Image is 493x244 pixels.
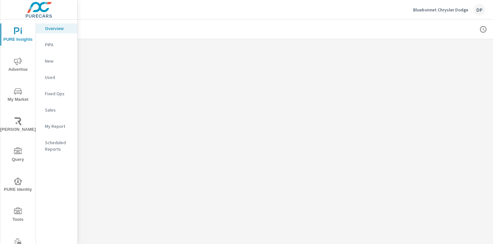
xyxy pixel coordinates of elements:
p: Fixed Ops [45,90,72,97]
span: Advertise [2,57,34,73]
p: New [45,58,72,64]
span: PURE Insights [2,27,34,43]
span: Tools [2,207,34,223]
div: My Report [36,121,77,131]
p: PIPA [45,41,72,48]
p: Scheduled Reports [45,139,72,152]
div: Fixed Ops [36,89,77,99]
div: PIPA [36,40,77,50]
span: [PERSON_NAME] [2,117,34,133]
div: Sales [36,105,77,115]
span: My Market [2,87,34,103]
div: DP [473,4,485,16]
p: Sales [45,107,72,113]
div: New [36,56,77,66]
p: My Report [45,123,72,130]
p: Used [45,74,72,81]
p: Overview [45,25,72,32]
div: Used [36,72,77,82]
span: Query [2,147,34,163]
span: PURE Identity [2,177,34,193]
p: Bluebonnet Chrysler Dodge [413,7,468,13]
div: Scheduled Reports [36,138,77,154]
div: Overview [36,23,77,33]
